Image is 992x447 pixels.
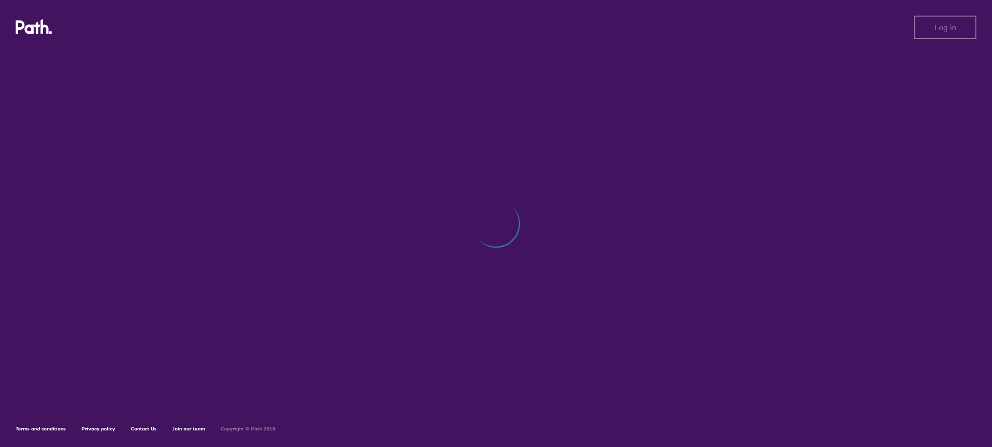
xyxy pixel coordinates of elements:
[172,426,205,432] a: Join our team
[16,426,66,432] a: Terms and conditions
[82,426,115,432] a: Privacy policy
[131,426,157,432] a: Contact Us
[221,426,275,432] h6: Copyright © Path 2018
[934,23,956,32] span: Log in
[914,16,976,39] button: Log in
